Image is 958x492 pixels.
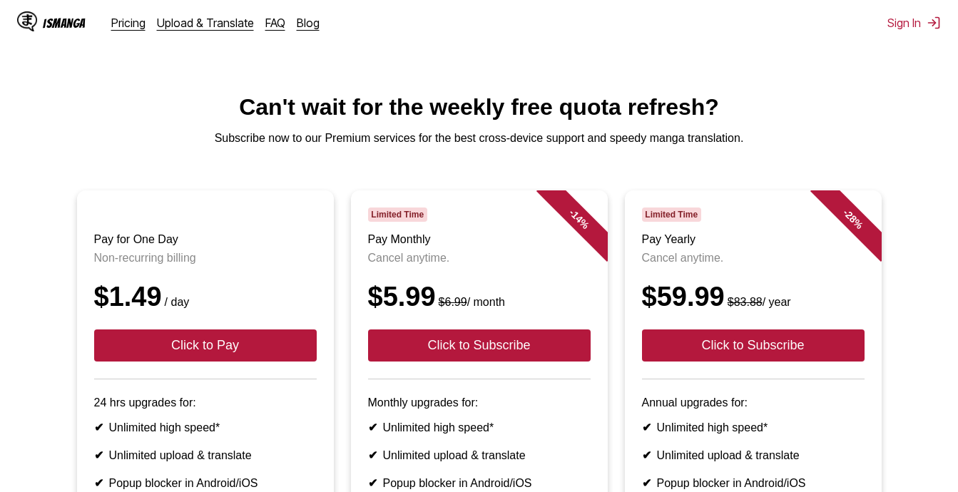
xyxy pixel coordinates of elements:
[43,16,86,30] div: IsManga
[642,477,651,489] b: ✔
[17,11,37,31] img: IsManga Logo
[94,449,103,461] b: ✔
[642,329,865,362] button: Click to Subscribe
[368,449,377,461] b: ✔
[94,233,317,246] h3: Pay for One Day
[642,421,865,434] li: Unlimited high speed*
[642,476,865,490] li: Popup blocker in Android/iOS
[94,421,317,434] li: Unlimited high speed*
[368,329,591,362] button: Click to Subscribe
[94,477,103,489] b: ✔
[368,421,377,434] b: ✔
[642,449,651,461] b: ✔
[11,132,947,145] p: Subscribe now to our Premium services for the best cross-device support and speedy manga translat...
[436,296,505,308] small: / month
[94,329,317,362] button: Click to Pay
[728,296,763,308] s: $83.88
[642,282,865,312] div: $59.99
[368,477,377,489] b: ✔
[94,421,103,434] b: ✔
[642,396,865,409] p: Annual upgrades for:
[368,233,591,246] h3: Pay Monthly
[927,16,941,30] img: Sign out
[94,252,317,265] p: Non-recurring billing
[725,296,791,308] small: / year
[368,396,591,409] p: Monthly upgrades for:
[162,296,190,308] small: / day
[368,207,427,222] span: Limited Time
[439,296,467,308] s: $6.99
[368,476,591,490] li: Popup blocker in Android/iOS
[17,11,111,34] a: IsManga LogoIsManga
[11,94,947,121] h1: Can't wait for the weekly free quota refresh?
[642,421,651,434] b: ✔
[887,16,941,30] button: Sign In
[297,16,320,30] a: Blog
[368,449,591,462] li: Unlimited upload & translate
[157,16,254,30] a: Upload & Translate
[642,252,865,265] p: Cancel anytime.
[368,421,591,434] li: Unlimited high speed*
[368,282,591,312] div: $5.99
[642,207,701,222] span: Limited Time
[642,449,865,462] li: Unlimited upload & translate
[111,16,146,30] a: Pricing
[94,449,317,462] li: Unlimited upload & translate
[94,476,317,490] li: Popup blocker in Android/iOS
[94,396,317,409] p: 24 hrs upgrades for:
[642,233,865,246] h3: Pay Yearly
[265,16,285,30] a: FAQ
[368,252,591,265] p: Cancel anytime.
[810,176,895,262] div: - 28 %
[94,282,317,312] div: $1.49
[536,176,621,262] div: - 14 %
